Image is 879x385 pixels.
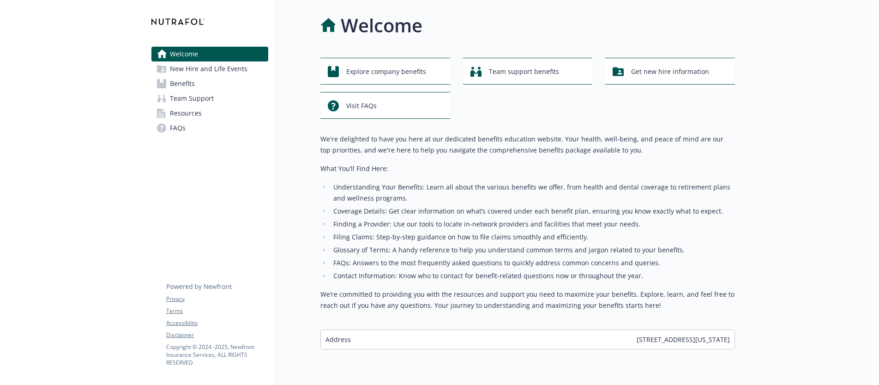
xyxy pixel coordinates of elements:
span: Welcome [170,47,198,61]
a: Welcome [151,47,268,61]
li: Glossary of Terms: A handy reference to help you understand common terms and jargon related to yo... [331,244,735,256]
button: Visit FAQs [320,92,450,119]
li: Coverage Details: Get clear information on what’s covered under each benefit plan, ensuring you k... [331,206,735,217]
span: Get new hire information [631,63,709,80]
p: What You’ll Find Here: [320,163,735,174]
span: New Hire and Life Events [170,61,247,76]
a: Terms [166,307,268,315]
a: Disclaimer [166,331,268,339]
span: Visit FAQs [346,97,377,115]
li: Contact Information: Know who to contact for benefit-related questions now or throughout the year. [331,270,735,281]
span: Address [325,335,351,344]
button: Get new hire information [605,58,735,85]
li: Understanding Your Benefits: Learn all about the various benefits we offer, from health and denta... [331,182,735,204]
a: Team Support [151,91,268,106]
button: Explore company benefits [320,58,450,85]
span: Team Support [170,91,214,106]
li: FAQs: Answers to the most frequently asked questions to quickly address common concerns and queries. [331,257,735,269]
button: Team support benefits [463,58,593,85]
span: [STREET_ADDRESS][US_STATE] [637,335,730,344]
li: Finding a Provider: Use our tools to locate in-network providers and facilities that meet your ne... [331,219,735,230]
a: Resources [151,106,268,121]
p: Copyright © 2024 - 2025 , Newfront Insurance Services, ALL RIGHTS RESERVED [166,343,268,367]
a: Accessibility [166,319,268,327]
li: Filing Claims: Step-by-step guidance on how to file claims smoothly and efficiently. [331,232,735,243]
a: New Hire and Life Events [151,61,268,76]
a: FAQs [151,121,268,135]
span: Resources [170,106,202,121]
h1: Welcome [341,12,422,39]
span: Team support benefits [489,63,559,80]
a: Privacy [166,295,268,303]
p: We’re committed to providing you with the resources and support you need to maximize your benefit... [320,289,735,311]
span: Benefits [170,76,195,91]
span: FAQs [170,121,186,135]
span: Explore company benefits [346,63,426,80]
p: We're delighted to have you here at our dedicated benefits education website. Your health, well-b... [320,134,735,156]
a: Benefits [151,76,268,91]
